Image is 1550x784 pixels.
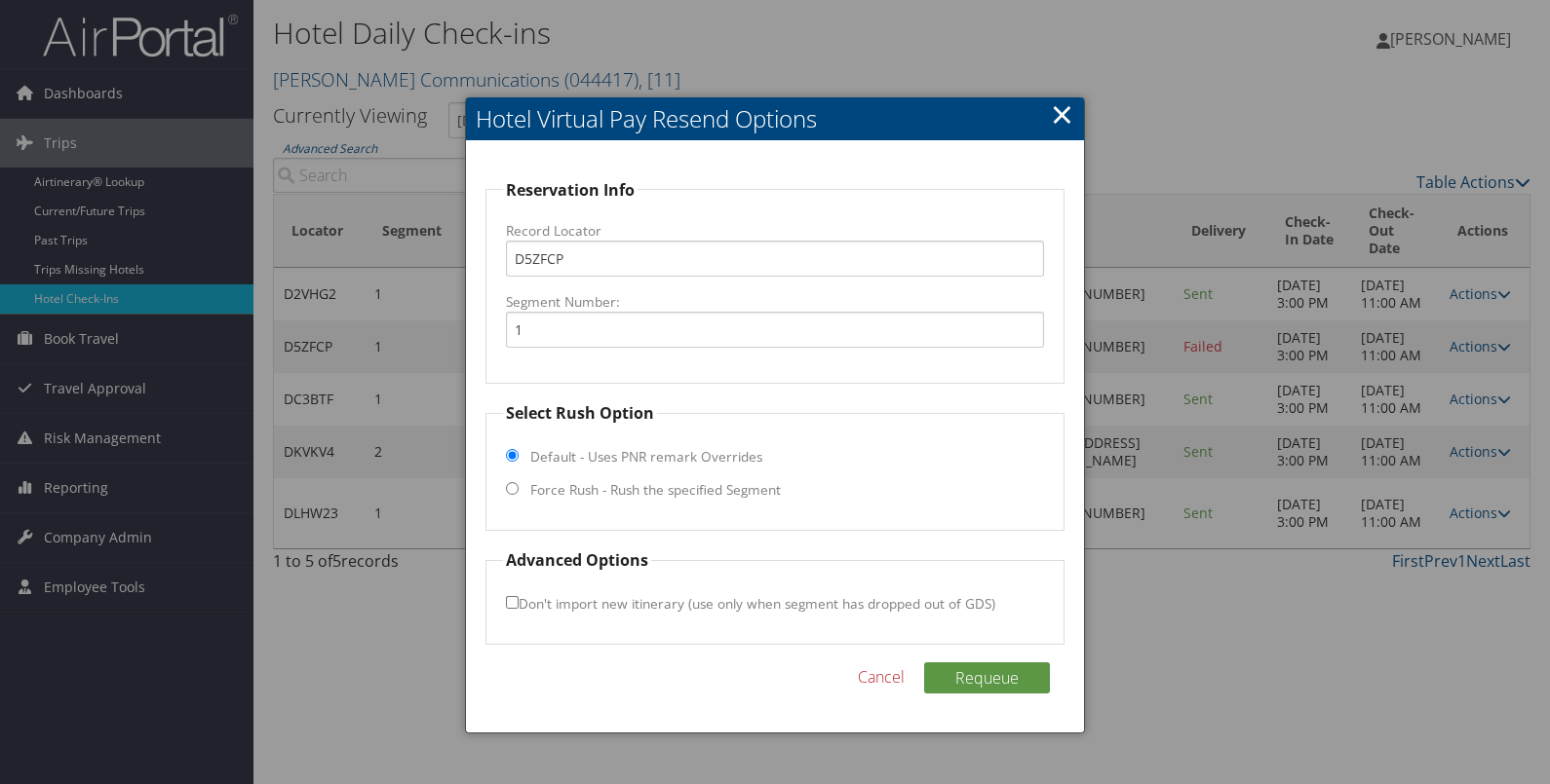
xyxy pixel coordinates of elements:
button: Requeue [924,662,1050,693]
label: Segment Number: [506,292,1044,312]
a: Cancel [858,665,905,689]
label: Don't import new itinerary (use only when segment has dropped out of GDS) [506,585,995,621]
label: Default - Uses PNR remark Overrides [530,447,762,467]
legend: Reservation Info [503,178,638,202]
label: Record Locator [506,221,1044,241]
label: Force Rush - Rush the specified Segment [530,480,781,500]
a: Close [1051,94,1073,133]
legend: Advanced Options [503,548,651,572]
h2: Hotel Virtual Pay Resend Options [466,97,1084,140]
legend: Select Rush Option [503,401,657,425]
input: Don't import new itinerary (use only when segment has dropped out of GDS) [506,596,519,609]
